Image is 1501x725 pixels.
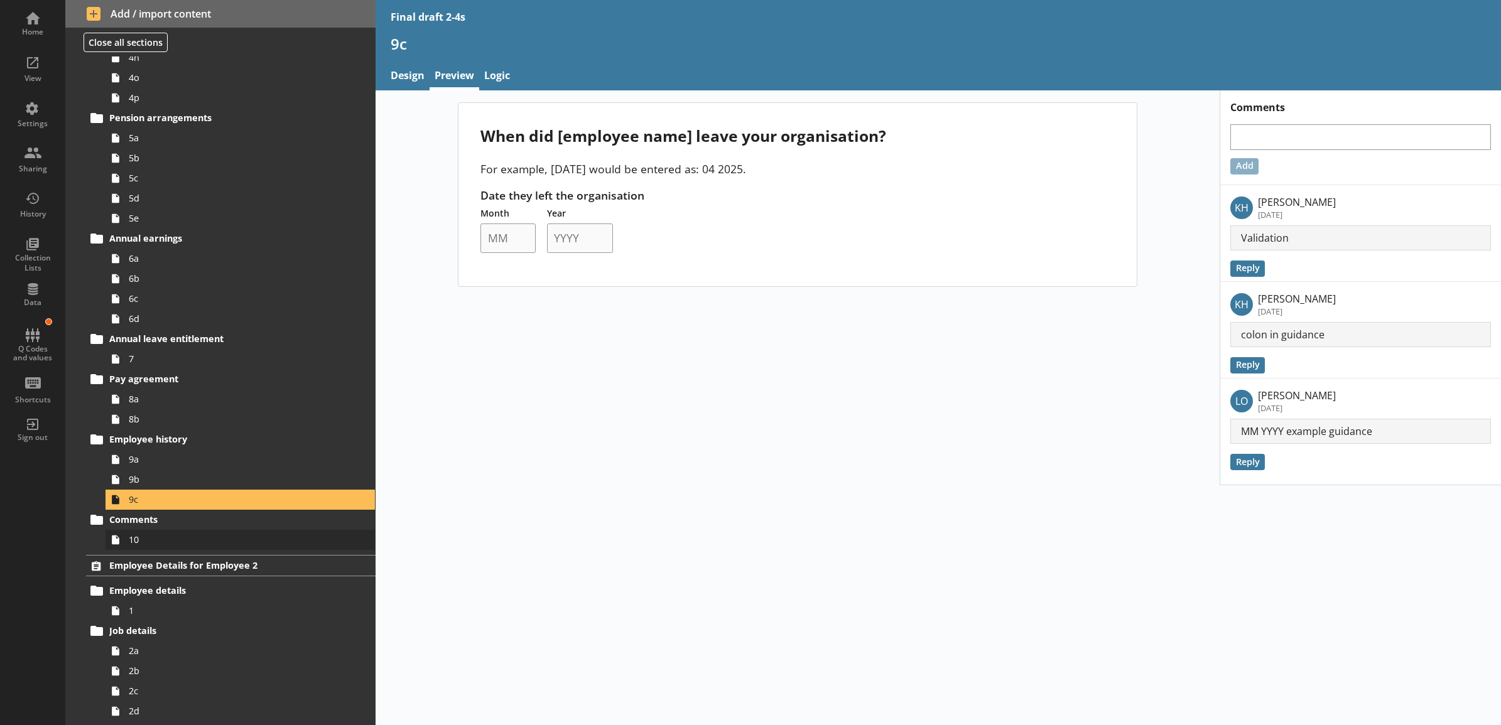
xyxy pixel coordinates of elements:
[1230,419,1491,444] p: MM YYYY example guidance
[1230,357,1265,373] button: Reply
[129,92,324,104] span: 4p
[129,493,324,505] span: 9c
[86,510,375,530] a: Comments
[129,212,324,224] span: 5e
[1230,293,1253,316] p: KH
[129,172,324,184] span: 5c
[106,309,375,329] a: 6d
[129,645,324,657] span: 2a
[1230,390,1253,412] p: LO
[106,409,375,429] a: 8b
[106,349,375,369] a: 7
[129,192,324,204] span: 5d
[129,252,324,264] span: 6a
[92,228,376,329] li: Annual earnings6a6b6c6d
[109,112,319,124] span: Pension arrangements
[106,128,375,148] a: 5a
[106,701,375,721] a: 2d
[1230,196,1253,219] p: KH
[129,72,324,83] span: 4o
[109,625,319,636] span: Job details
[129,604,324,616] span: 1
[129,413,324,425] span: 8b
[109,584,319,596] span: Employee details
[129,293,324,304] span: 6c
[106,681,375,701] a: 2c
[106,289,375,309] a: 6c
[1230,260,1265,277] button: Reply
[480,126,1114,146] div: When did [employee name] leave your organisation?
[11,432,55,443] div: Sign out
[129,393,324,405] span: 8a
[109,333,319,345] span: Annual leave entitlement
[92,329,376,369] li: Annual leave entitlement7
[129,353,324,365] span: 7
[92,108,376,228] li: Pension arrangements5a5b5c5d5e
[129,313,324,325] span: 6d
[129,665,324,677] span: 2b
[129,152,324,164] span: 5b
[129,51,324,63] span: 4n
[106,601,375,621] a: 1
[480,161,1114,176] p: For example, [DATE] would be entered as: 04 2025.
[479,63,515,90] a: Logic
[106,88,375,108] a: 4p
[1258,292,1336,306] p: [PERSON_NAME]
[11,164,55,174] div: Sharing
[1258,306,1336,317] p: [DATE]
[87,7,354,21] span: Add / import content
[11,209,55,219] div: History
[106,641,375,661] a: 2a
[106,449,375,470] a: 9a
[11,73,55,83] div: View
[106,249,375,269] a: 6a
[92,510,376,550] li: Comments10
[129,473,324,485] span: 9b
[386,63,430,90] a: Design
[109,433,319,445] span: Employee history
[106,148,375,168] a: 5b
[11,119,55,129] div: Settings
[92,429,376,510] li: Employee history9a9b9c
[1230,322,1491,347] p: colon in guidance
[11,253,55,272] div: Collection Lists
[106,530,375,550] a: 10
[106,68,375,88] a: 4o
[106,188,375,208] a: 5d
[86,108,375,128] a: Pension arrangements
[1220,90,1501,114] h1: Comments
[86,329,375,349] a: Annual leave entitlement
[1258,209,1336,220] p: [DATE]
[86,429,375,449] a: Employee history
[1258,389,1336,402] p: [PERSON_NAME]
[106,269,375,289] a: 6b
[109,232,319,244] span: Annual earnings
[129,272,324,284] span: 6b
[86,621,375,641] a: Job details
[106,208,375,228] a: 5e
[86,228,375,249] a: Annual earnings
[92,581,376,621] li: Employee details1
[11,298,55,308] div: Data
[106,168,375,188] a: 5c
[109,373,319,385] span: Pay agreement
[86,581,375,601] a: Employee details
[391,10,465,24] div: Final draft 2-4s
[106,389,375,409] a: 8a
[129,705,324,717] span: 2d
[106,661,375,681] a: 2b
[430,63,479,90] a: Preview
[1258,195,1336,209] p: [PERSON_NAME]
[86,555,375,576] a: Employee Details for Employee 2
[11,345,55,363] div: Q Codes and values
[1230,225,1491,250] p: Validation
[92,369,376,429] li: Pay agreement8a8b
[11,395,55,405] div: Shortcuts
[391,34,1487,53] h1: 9c
[129,534,324,545] span: 10
[109,559,319,571] span: Employee Details for Employee 2
[106,48,375,68] a: 4n
[11,27,55,37] div: Home
[129,453,324,465] span: 9a
[86,369,375,389] a: Pay agreement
